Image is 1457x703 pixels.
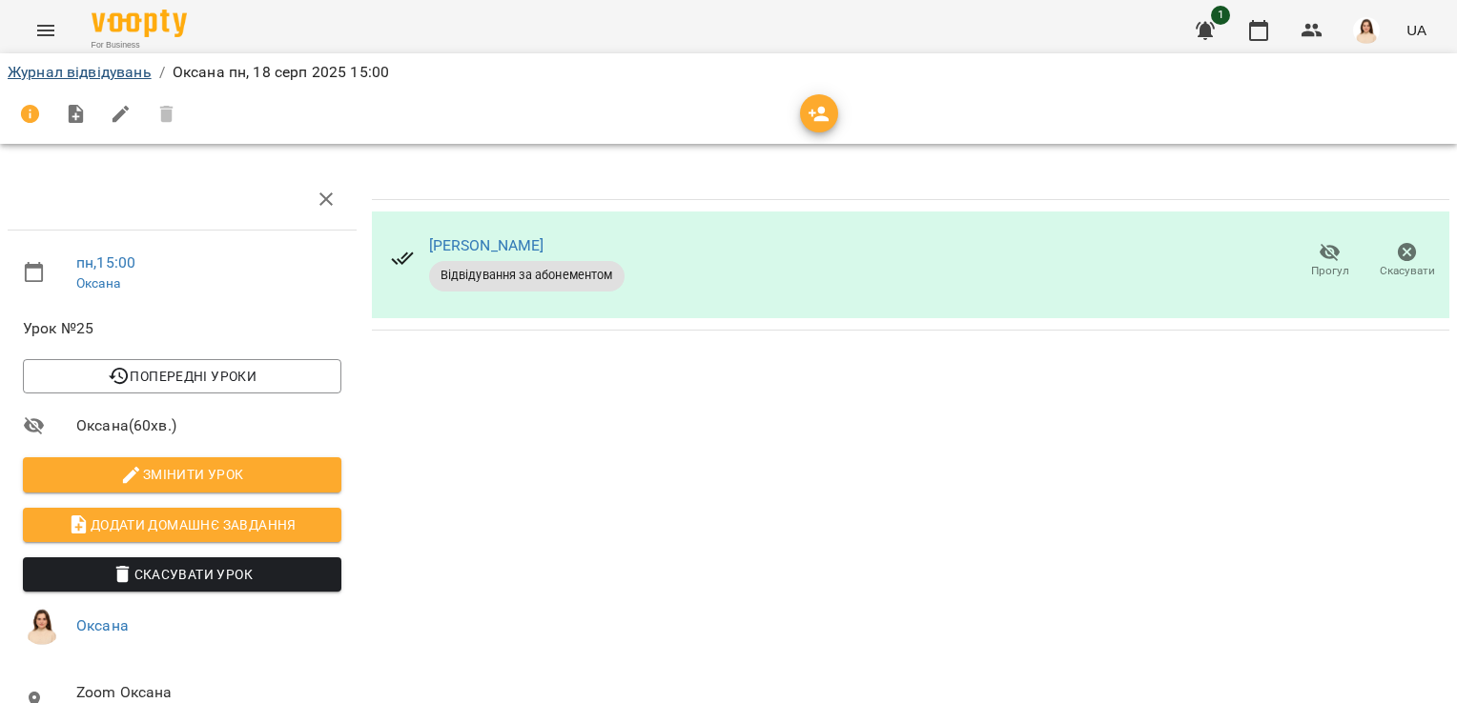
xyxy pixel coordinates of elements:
span: For Business [92,39,187,51]
button: Скасувати [1368,234,1446,288]
a: Журнал відвідувань [8,63,152,81]
button: Скасувати Урок [23,557,341,592]
span: UA [1406,20,1426,40]
nav: breadcrumb [8,61,1449,84]
span: Попередні уроки [38,365,326,388]
span: Відвідування за абонементом [429,267,625,284]
img: Voopty Logo [92,10,187,37]
img: 76124efe13172d74632d2d2d3678e7ed.png [1353,17,1380,44]
p: Оксана пн, 18 серп 2025 15:00 [173,61,389,84]
span: Прогул [1311,263,1349,279]
li: / [159,61,165,84]
img: 76124efe13172d74632d2d2d3678e7ed.png [23,607,61,645]
button: Menu [23,8,69,53]
span: Скасувати [1380,263,1435,279]
a: пн , 15:00 [76,253,135,271]
span: Урок №25 [23,317,341,340]
button: Додати домашнє завдання [23,508,341,542]
button: Змінити урок [23,457,341,492]
a: [PERSON_NAME] [429,236,544,254]
span: Додати домашнє завдання [38,513,326,536]
a: Оксана [76,275,120,291]
span: Оксана ( 60 хв. ) [76,414,341,437]
span: Скасувати Урок [38,563,326,586]
button: Попередні уроки [23,359,341,393]
button: UA [1399,12,1434,48]
button: Прогул [1291,234,1368,288]
span: 1 [1211,6,1230,25]
span: Змінити урок [38,463,326,486]
a: Оксана [76,616,129,634]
